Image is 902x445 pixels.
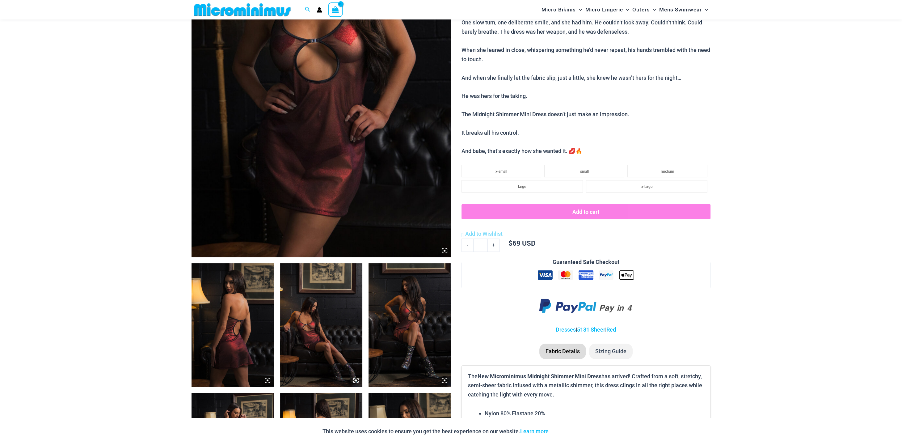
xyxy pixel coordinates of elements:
[585,2,623,18] span: Micro Lingerie
[322,427,549,436] p: This website uses cookies to ensure you get the best experience on our website.
[508,239,535,248] bdi: 69 USD
[650,2,656,18] span: Menu Toggle
[462,229,503,239] a: Add to Wishlist
[632,2,650,18] span: Outers
[485,409,704,418] li: Nylon 80% Elastane 20%
[542,2,576,18] span: Micro Bikinis
[518,184,526,189] span: large
[702,2,708,18] span: Menu Toggle
[508,239,512,248] span: $
[591,326,605,333] a: Sheer
[520,428,549,434] a: Learn more
[540,2,584,18] a: Micro BikinisMenu ToggleMenu Toggle
[369,263,451,387] img: Midnight Shimmer Red 5131 Dress
[627,165,707,177] li: medium
[488,239,499,252] a: +
[462,204,710,219] button: Add to cart
[462,325,710,334] p: | | |
[580,169,589,174] span: small
[462,165,542,177] li: x-small
[586,180,707,193] li: x-large
[192,263,274,387] img: Midnight Shimmer Red 5131 Dress
[641,184,652,189] span: x-large
[539,344,586,359] li: Fabric Details
[280,263,363,387] img: Midnight Shimmer Red 5131 Dress
[661,169,674,174] span: medium
[659,2,702,18] span: Mens Swimwear
[577,326,589,333] a: 5131
[589,344,633,359] li: Sizing Guide
[462,239,473,252] a: -
[305,6,310,14] a: Search icon link
[192,3,293,17] img: MM SHOP LOGO FLAT
[623,2,629,18] span: Menu Toggle
[556,326,576,333] a: Dresses
[544,165,624,177] li: small
[478,372,601,380] b: New Microminimus Midnight Shimmer Mini Dress
[473,239,488,252] input: Product quantity
[576,2,582,18] span: Menu Toggle
[539,1,710,19] nav: Site Navigation
[468,372,704,399] p: The has arrived! Crafted from a soft, stretchy, semi-sheer fabric infused with a metallic shimmer...
[606,326,616,333] a: Red
[462,180,583,193] li: large
[465,231,503,237] span: Add to Wishlist
[631,2,658,18] a: OutersMenu ToggleMenu Toggle
[553,424,580,439] button: Accept
[658,2,710,18] a: Mens SwimwearMenu ToggleMenu Toggle
[495,169,507,174] span: x-small
[317,7,322,13] a: Account icon link
[550,257,622,267] legend: Guaranteed Safe Checkout
[328,2,343,17] a: View Shopping Cart, empty
[584,2,630,18] a: Micro LingerieMenu ToggleMenu Toggle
